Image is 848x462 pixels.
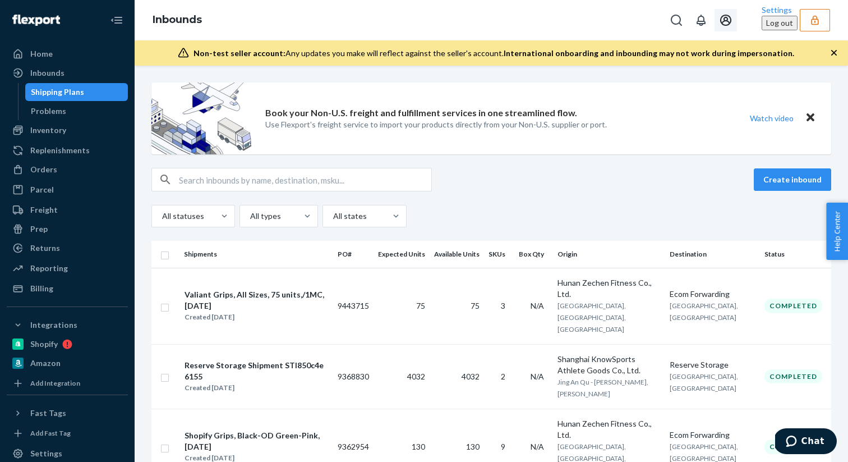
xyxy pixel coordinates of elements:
[764,440,822,454] div: Completed
[501,442,505,451] span: 9
[249,211,250,222] input: All types
[764,369,822,383] div: Completed
[161,211,162,222] input: All statuses
[179,168,431,191] input: Search inbounds by name, destination, msku...
[715,9,737,31] button: Open account menu
[557,418,661,441] div: Hunan Zechen Fitness Co., Ltd.
[764,299,822,313] div: Completed
[7,161,128,179] a: Orders
[739,4,798,36] div: Open account menu
[30,339,58,350] div: Shopify
[7,280,128,298] a: Billing
[501,301,505,310] span: 3
[7,181,128,199] a: Parcel
[30,145,90,156] div: Replenishments
[7,201,128,219] a: Freight
[462,372,480,381] span: 4032
[144,4,211,36] ol: breadcrumbs
[754,168,831,191] button: Create inbound
[766,17,793,29] div: Log out
[501,372,505,381] span: 2
[7,404,128,422] button: Fast Tags
[504,48,794,58] span: International onboarding and inbounding may not work during impersonation.
[30,283,53,294] div: Billing
[31,86,84,98] div: Shipping Plans
[333,344,374,409] td: 9368830
[30,48,53,60] div: Home
[25,102,128,120] a: Problems
[557,378,648,398] span: Jing An Qu - [PERSON_NAME], [PERSON_NAME]
[670,359,755,370] div: Reserve Storage
[30,319,77,331] div: Integrations
[30,243,60,254] div: Returns
[826,203,848,260] button: Help Center
[484,241,514,268] th: SKUs
[193,48,794,59] div: Any updates you make will reflect against the seller's account.
[670,429,755,441] div: Ecom Forwarding
[7,377,128,390] a: Add Integration
[665,241,760,268] th: Destination
[30,184,54,195] div: Parcel
[7,316,128,334] button: Integrations
[430,241,484,268] th: Available Units
[407,372,425,381] span: 4032
[30,67,64,79] div: Inbounds
[12,15,60,26] img: Flexport logo
[7,354,128,372] a: Amazon
[690,9,712,31] button: Open notifications
[531,442,544,451] span: N/A
[31,106,66,117] div: Problems
[466,442,480,451] span: 130
[7,121,128,139] a: Inventory
[30,448,62,459] div: Settings
[179,241,333,268] th: Shipments
[7,427,128,440] a: Add Fast Tag
[557,277,661,300] div: Hunan Zechen Fitness Co., Ltd.
[193,48,285,58] span: Non-test seller account:
[665,9,688,31] button: Open Search Box
[743,110,801,126] button: Watch video
[333,268,374,344] td: 9443715
[412,442,425,451] span: 130
[762,4,798,16] a: Settings
[531,301,544,310] span: N/A
[185,360,328,382] div: Reserve Storage Shipment STI850c4e6155
[803,110,818,126] button: Close
[514,241,553,268] th: Box Qty
[30,223,48,235] div: Prep
[531,372,544,381] span: N/A
[30,204,58,216] div: Freight
[30,428,71,438] div: Add Fast Tag
[30,378,80,388] div: Add Integration
[760,241,831,268] th: Status
[30,125,66,136] div: Inventory
[557,301,626,333] span: [GEOGRAPHIC_DATA], [GEOGRAPHIC_DATA], [GEOGRAPHIC_DATA]
[775,428,837,456] iframe: Opens a widget where you can chat to one of our agents
[265,107,577,120] p: Book your Non-U.S. freight and fulfillment services in one streamlined flow.
[7,239,128,257] a: Returns
[670,301,738,322] span: [GEOGRAPHIC_DATA], [GEOGRAPHIC_DATA]
[670,289,755,300] div: Ecom Forwarding
[25,83,128,101] a: Shipping Plans
[185,312,328,323] div: Created [DATE]
[471,301,480,310] span: 75
[30,164,57,175] div: Orders
[762,16,798,30] button: Log out
[30,408,66,419] div: Fast Tags
[30,358,61,369] div: Amazon
[7,259,128,277] a: Reporting
[265,119,607,130] p: Use Flexport’s freight service to import your products directly from your Non-U.S. supplier or port.
[7,335,128,353] a: Shopify
[185,289,328,312] div: Valiant Grips, All Sizes, 75 units,/1MC, [DATE]
[185,430,328,452] div: Shopify Grips, Black-OD Green-Pink, [DATE]
[185,382,328,394] div: Created [DATE]
[670,372,738,392] span: [GEOGRAPHIC_DATA], [GEOGRAPHIC_DATA]
[7,45,128,63] a: Home
[105,9,128,31] button: Close Navigation
[374,241,430,268] th: Expected Units
[30,263,68,274] div: Reporting
[416,301,425,310] span: 75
